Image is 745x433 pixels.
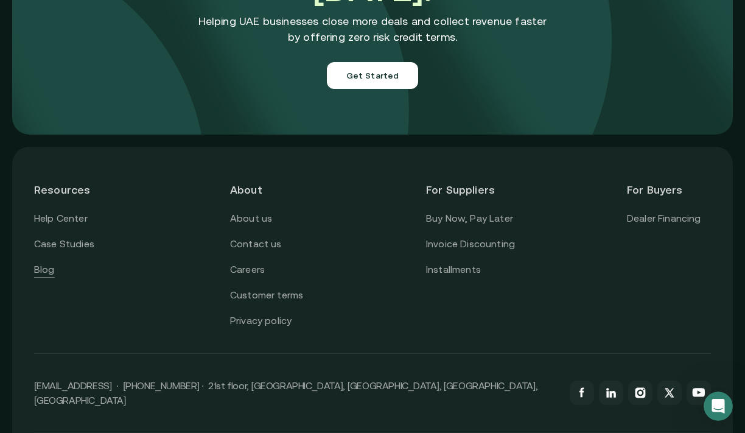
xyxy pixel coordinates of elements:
[230,211,272,227] a: About us
[230,236,282,252] a: Contact us
[426,211,513,227] a: Buy Now, Pay Later
[230,313,292,329] a: Privacy policy
[34,211,88,227] a: Help Center
[327,62,419,89] button: Get Started
[627,169,711,211] header: For Buyers
[230,262,265,278] a: Careers
[426,169,515,211] header: For Suppliers
[704,392,733,421] iframe: Intercom live chat
[627,211,701,227] a: Dealer Financing
[198,13,547,45] p: Helping UAE businesses close more deals and collect revenue faster by offering zero risk credit t...
[230,287,303,303] a: Customer terms
[230,169,314,211] header: About
[426,262,481,278] a: Installments
[34,262,55,278] a: Blog
[426,236,515,252] a: Invoice Discounting
[34,378,558,407] p: [EMAIL_ADDRESS] · [PHONE_NUMBER] · 21st floor, [GEOGRAPHIC_DATA], [GEOGRAPHIC_DATA], [GEOGRAPHIC_...
[34,236,94,252] a: Case Studies
[34,169,118,211] header: Resources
